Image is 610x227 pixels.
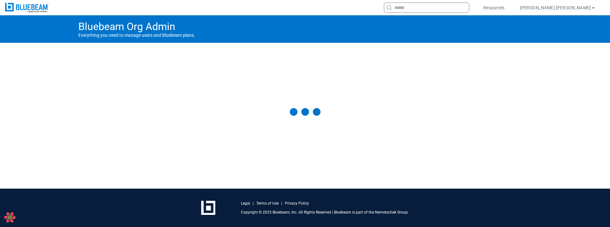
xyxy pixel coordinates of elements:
a: Privacy Policy [285,201,309,206]
button: Open React Query Devtools [4,211,16,224]
button: Resources [476,3,512,13]
h1: Bluebeam Org Admin [78,20,532,33]
img: Bluebeam, Inc. [5,3,49,12]
div: | | [241,201,309,206]
a: Legal [241,201,250,206]
div: Everything you need to manage users and Bluebeam plans. [73,15,537,43]
a: Terms of Use [256,201,279,206]
button: [PERSON_NAME] [PERSON_NAME] [512,3,604,13]
div: undefined [290,108,321,116]
p: Copyright © 2025 Bluebeam, Inc. All Rights Reserved | Bluebeam is part of the Nemetschek Group. [241,210,409,215]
